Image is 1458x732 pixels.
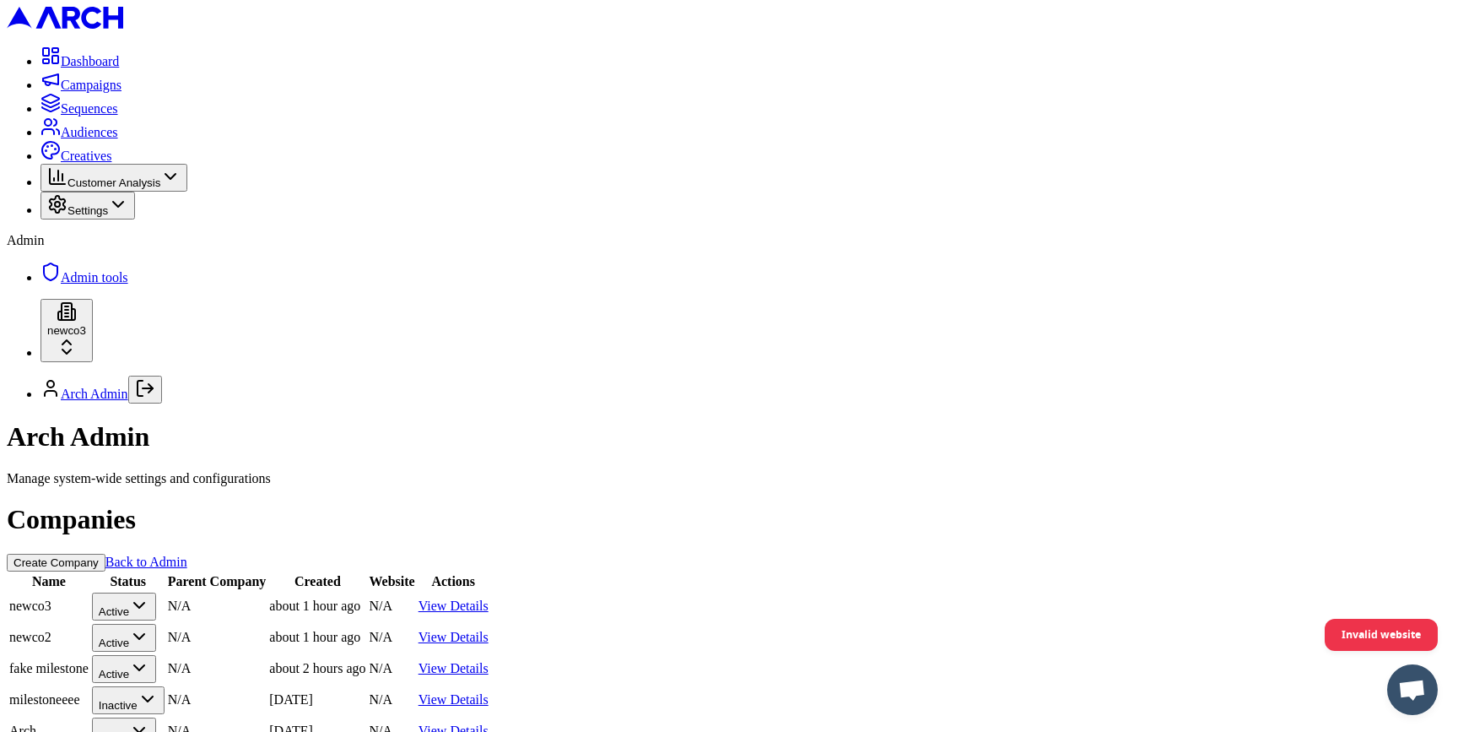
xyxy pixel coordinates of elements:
td: about 1 hour ago [268,592,366,621]
th: Actions [418,573,489,590]
h1: Arch Admin [7,421,1451,453]
a: Creatives [40,149,111,163]
td: N/A [368,592,415,621]
a: Arch Admin [61,387,128,401]
td: newco3 [8,592,89,621]
td: N/A [368,623,415,653]
td: N/A [368,686,415,715]
span: Settings [67,204,108,217]
span: Creatives [61,149,111,163]
td: fake milestone [8,654,89,684]
td: N/A [167,686,267,715]
td: milestoneeee [8,686,89,715]
span: Audiences [61,125,118,139]
td: newco2 [8,623,89,653]
a: Back to Admin [105,555,187,569]
th: Status [91,573,165,590]
a: View Details [418,599,489,613]
td: [DATE] [268,686,366,715]
span: Campaigns [61,78,121,92]
div: Admin [7,233,1451,248]
a: View Details [418,661,489,675]
td: about 1 hour ago [268,623,366,653]
button: Create Company [7,554,105,572]
span: Admin tools [61,270,128,285]
th: Created [268,573,366,590]
span: Invalid website [1342,620,1421,649]
div: Open chat [1387,664,1438,715]
td: N/A [167,623,267,653]
a: View Details [418,630,489,644]
span: newco3 [47,324,86,337]
span: Sequences [61,101,118,116]
td: N/A [167,592,267,621]
div: Manage system-wide settings and configurations [7,471,1451,486]
span: Dashboard [61,54,119,68]
a: Admin tools [40,270,128,285]
td: N/A [167,654,267,684]
h1: Companies [7,504,1451,535]
span: Customer Analysis [67,176,160,189]
button: newco3 [40,299,93,362]
th: Name [8,573,89,590]
td: about 2 hours ago [268,654,366,684]
button: Log out [128,376,162,404]
a: Sequences [40,101,118,116]
th: Parent Company [167,573,267,590]
th: Website [368,573,415,590]
button: Settings [40,192,135,220]
a: View Details [418,692,489,707]
a: Campaigns [40,78,121,92]
a: Dashboard [40,54,119,68]
button: Customer Analysis [40,164,187,192]
td: N/A [368,654,415,684]
a: Audiences [40,125,118,139]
